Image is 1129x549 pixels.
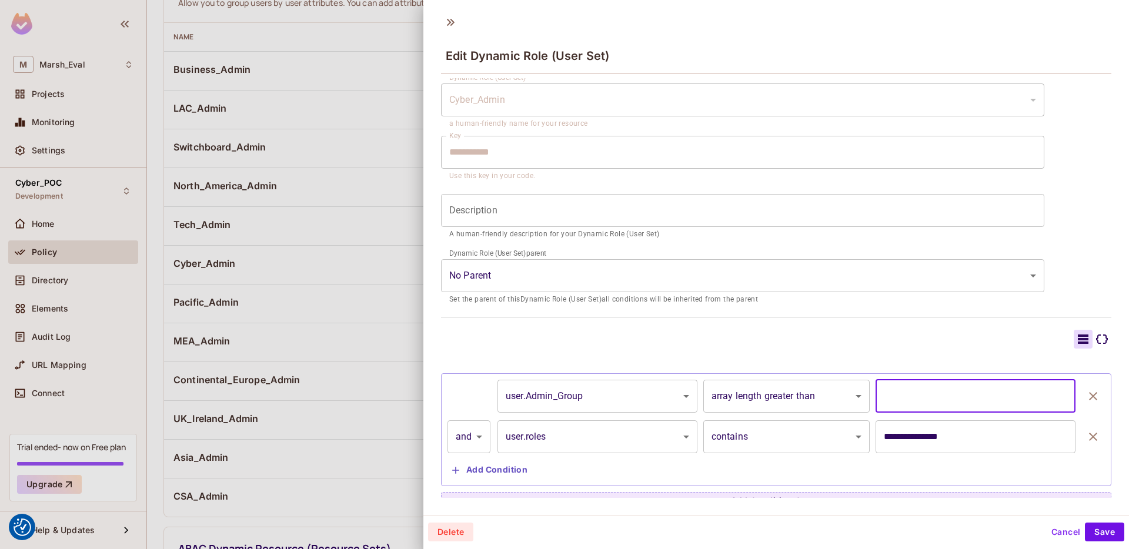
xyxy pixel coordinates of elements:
[441,83,1044,116] div: Without label
[449,170,1036,182] p: Use this key in your code.
[441,492,1111,511] button: Add Condition Group
[428,523,473,541] button: Delete
[449,229,1036,240] p: A human-friendly description for your Dynamic Role (User Set)
[497,380,697,413] div: user.Admin_Group
[14,518,31,536] img: Revisit consent button
[497,420,697,453] div: user.roles
[449,118,1036,130] p: a human-friendly name for your resource
[449,248,546,258] label: Dynamic Role (User Set) parent
[441,259,1044,292] div: Without label
[446,49,609,63] span: Edit Dynamic Role (User Set)
[703,420,870,453] div: contains
[1047,523,1085,541] button: Cancel
[14,518,31,536] button: Consent Preferences
[703,380,870,413] div: array length greater than
[449,130,461,140] label: Key
[447,420,490,453] div: and
[1085,523,1124,541] button: Save
[447,461,532,480] button: Add Condition
[449,72,526,82] label: Dynamic Role (User Set)
[449,294,1036,306] p: Set the parent of this Dynamic Role (User Set) all conditions will be inherited from the parent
